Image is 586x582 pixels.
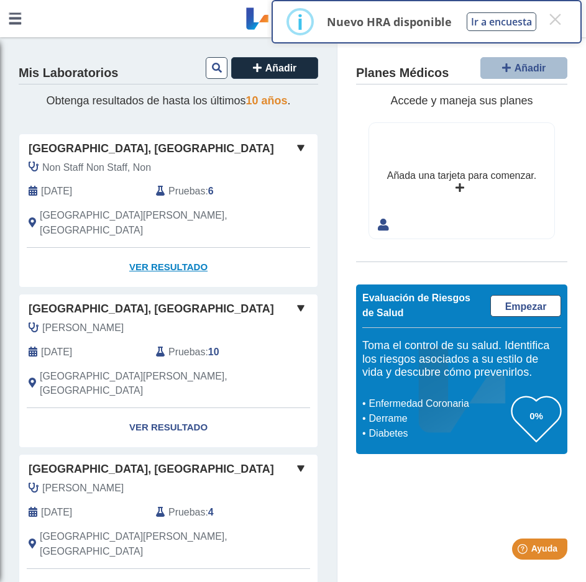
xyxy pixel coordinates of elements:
span: San Juan, PR [40,208,265,238]
button: Ir a encuesta [467,12,536,31]
span: [GEOGRAPHIC_DATA], [GEOGRAPHIC_DATA] [29,140,274,157]
div: : [147,184,274,199]
span: San Juan, PR [40,529,265,559]
span: San Juan, PR [40,369,265,399]
button: Añadir [480,57,567,79]
b: 4 [208,507,214,517]
p: Nuevo HRA disponible [327,14,452,29]
a: Empezar [490,295,561,317]
b: 6 [208,186,214,196]
span: 10 años [246,94,288,107]
span: 2023-02-11 [41,505,72,520]
h4: Planes Médicos [356,66,449,81]
button: Close this dialog [544,8,566,30]
span: Empezar [505,301,547,312]
li: Derrame [365,411,511,426]
span: Añadir [265,63,297,73]
span: Accede y maneja sus planes [390,94,533,107]
a: Ver Resultado [19,408,318,447]
h5: Toma el control de su salud. Identifica los riesgos asociados a su estilo de vida y descubre cómo... [362,339,561,380]
h3: 0% [511,408,561,424]
span: Evaluación de Riesgos de Salud [362,293,470,318]
span: [GEOGRAPHIC_DATA], [GEOGRAPHIC_DATA] [29,461,274,478]
span: Non Staff Non Staff, Non [42,160,151,175]
button: Añadir [231,57,318,79]
li: Enfermedad Coronaria [365,396,511,411]
span: Gonzalez Morales, Sharon [42,321,124,335]
span: Añadir [515,63,546,73]
span: Pruebas [168,505,205,520]
span: Rodriguez Rossello, Victor [42,481,124,496]
div: Añada una tarjeta para comenzar. [387,168,536,183]
b: 10 [208,347,219,357]
h4: Mis Laboratorios [19,66,118,81]
div: i [297,11,303,33]
div: : [147,345,274,360]
span: Pruebas [168,345,205,360]
iframe: Help widget launcher [475,534,572,568]
a: Ver Resultado [19,248,318,287]
span: Pruebas [168,184,205,199]
span: 2024-11-18 [41,345,72,360]
li: Diabetes [365,426,511,441]
div: : [147,505,274,520]
span: 2025-10-11 [41,184,72,199]
span: Obtenga resultados de hasta los últimos . [46,94,290,107]
span: [GEOGRAPHIC_DATA], [GEOGRAPHIC_DATA] [29,301,274,317]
